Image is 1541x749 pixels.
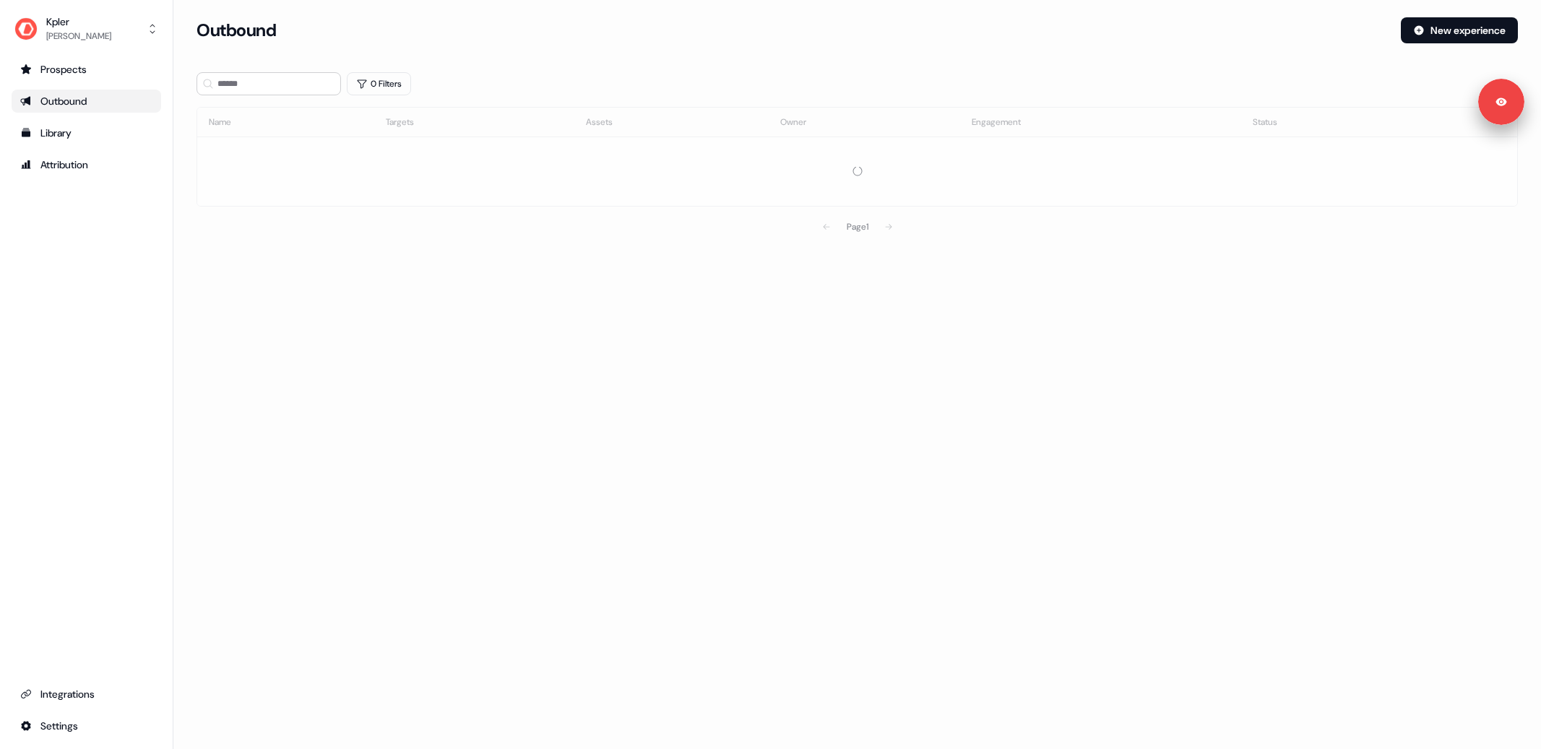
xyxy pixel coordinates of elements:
a: Go to integrations [12,683,161,706]
div: [PERSON_NAME] [46,29,111,43]
div: Integrations [20,687,152,701]
button: 0 Filters [347,72,411,95]
a: Go to attribution [12,153,161,176]
div: Prospects [20,62,152,77]
button: New experience [1401,17,1518,43]
div: Outbound [20,94,152,108]
a: Go to outbound experience [12,90,161,113]
a: Go to prospects [12,58,161,81]
div: Library [20,126,152,140]
div: Kpler [46,14,111,29]
a: Go to templates [12,121,161,144]
div: Attribution [20,157,152,172]
h3: Outbound [197,20,276,41]
a: Go to integrations [12,714,161,737]
button: Kpler[PERSON_NAME] [12,12,161,46]
div: Settings [20,719,152,733]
